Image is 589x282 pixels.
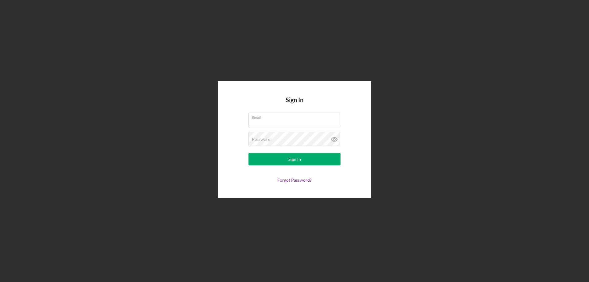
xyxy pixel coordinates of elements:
label: Password [252,137,271,142]
h4: Sign In [286,96,303,113]
label: Email [252,113,340,120]
button: Sign In [248,153,341,165]
div: Sign In [288,153,301,165]
a: Forgot Password? [277,177,312,183]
